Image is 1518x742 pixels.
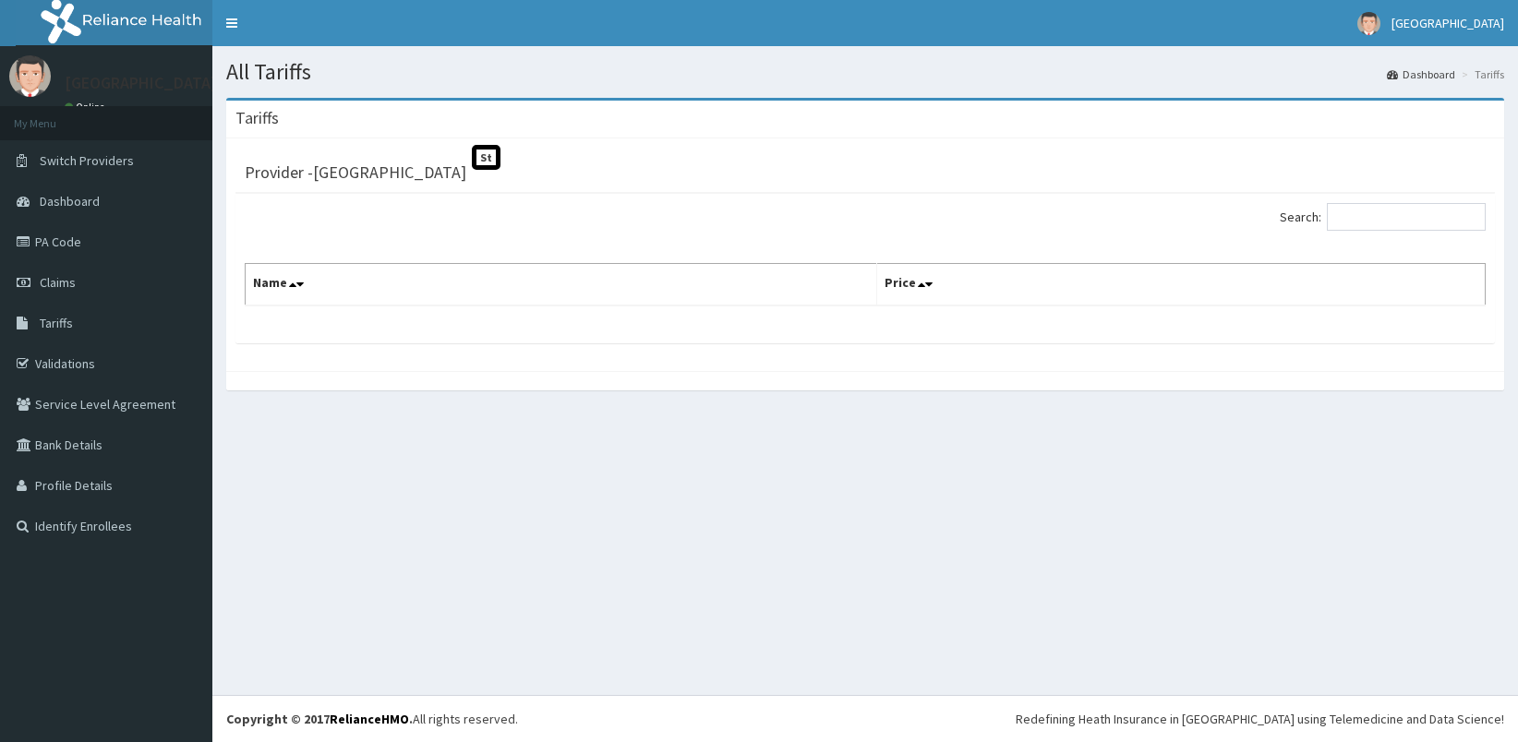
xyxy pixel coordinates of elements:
[876,264,1485,306] th: Price
[1016,710,1504,728] div: Redefining Heath Insurance in [GEOGRAPHIC_DATA] using Telemedicine and Data Science!
[212,695,1518,742] footer: All rights reserved.
[1391,15,1504,31] span: [GEOGRAPHIC_DATA]
[1457,66,1504,82] li: Tariffs
[246,264,877,306] th: Name
[9,55,51,97] img: User Image
[472,145,500,170] span: St
[40,315,73,331] span: Tariffs
[245,164,466,181] h3: Provider - [GEOGRAPHIC_DATA]
[330,711,409,727] a: RelianceHMO
[226,60,1504,84] h1: All Tariffs
[235,110,279,126] h3: Tariffs
[40,193,100,209] span: Dashboard
[1327,203,1486,231] input: Search:
[1387,66,1455,82] a: Dashboard
[226,711,413,727] strong: Copyright © 2017 .
[40,274,76,291] span: Claims
[40,152,134,169] span: Switch Providers
[1357,12,1380,35] img: User Image
[1280,203,1486,231] label: Search:
[65,75,217,91] p: [GEOGRAPHIC_DATA]
[65,101,109,114] a: Online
